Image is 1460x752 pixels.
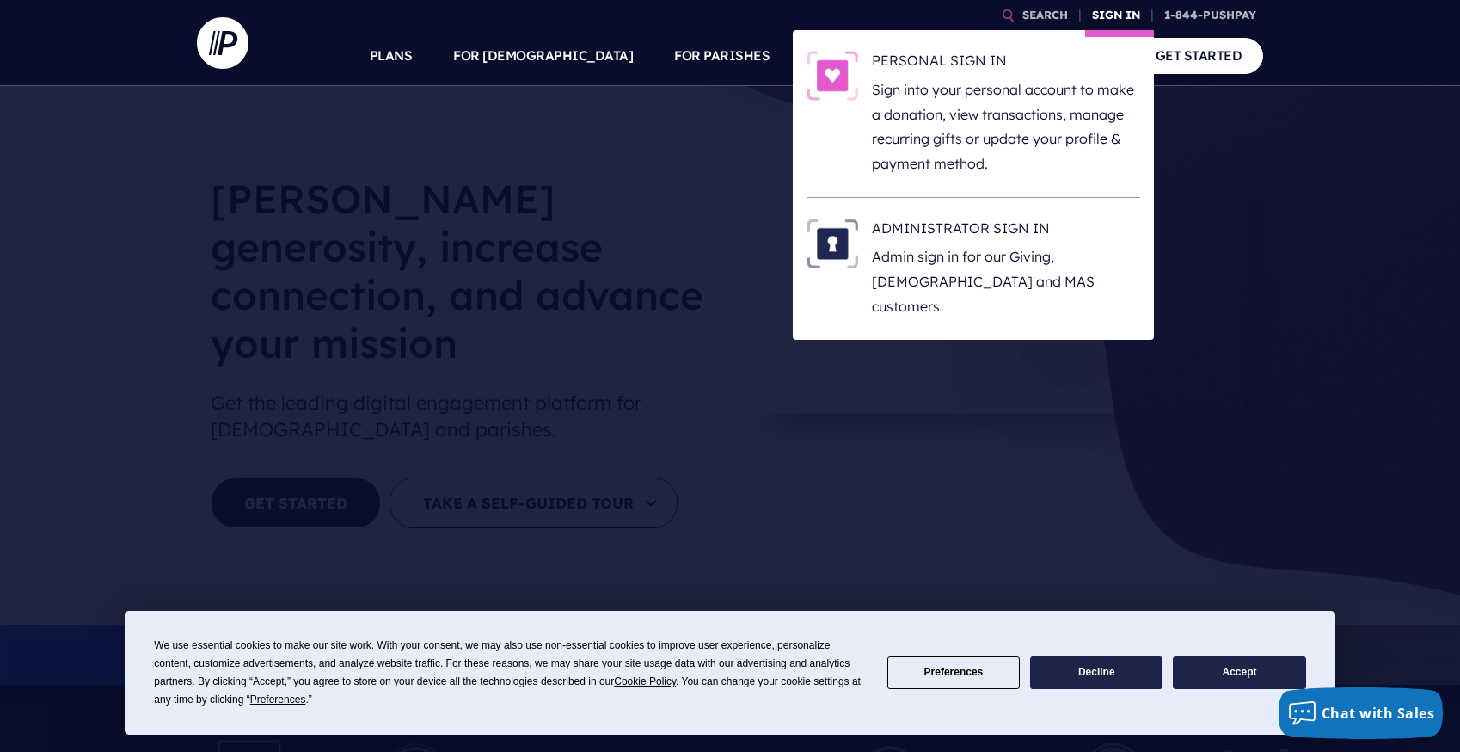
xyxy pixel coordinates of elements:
[1030,656,1162,690] button: Decline
[872,51,1140,77] h6: PERSONAL SIGN IN
[1173,656,1305,690] button: Accept
[250,693,306,706] span: Preferences
[807,51,858,101] img: PERSONAL SIGN IN - Illustration
[811,26,887,86] a: SOLUTIONS
[807,51,1140,176] a: PERSONAL SIGN IN - Illustration PERSONAL SIGN IN Sign into your personal account to make a donati...
[807,219,858,268] img: ADMINISTRATOR SIGN IN - Illustration
[1322,704,1435,723] span: Chat with Sales
[1279,687,1444,739] button: Chat with Sales
[929,26,989,86] a: EXPLORE
[872,219,1140,244] h6: ADMINISTRATOR SIGN IN
[614,675,676,687] span: Cookie Policy
[453,26,633,86] a: FOR [DEMOGRAPHIC_DATA]
[887,656,1020,690] button: Preferences
[872,77,1140,176] p: Sign into your personal account to make a donation, view transactions, manage recurring gifts or ...
[1134,38,1264,73] a: GET STARTED
[807,219,1140,319] a: ADMINISTRATOR SIGN IN - Illustration ADMINISTRATOR SIGN IN Admin sign in for our Giving, [DEMOGRA...
[125,611,1335,735] div: Cookie Consent Prompt
[154,637,866,709] div: We use essential cookies to make our site work. With your consent, we may also use non-essential ...
[1029,26,1093,86] a: COMPANY
[370,26,413,86] a: PLANS
[674,26,770,86] a: FOR PARISHES
[872,244,1140,318] p: Admin sign in for our Giving, [DEMOGRAPHIC_DATA] and MAS customers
